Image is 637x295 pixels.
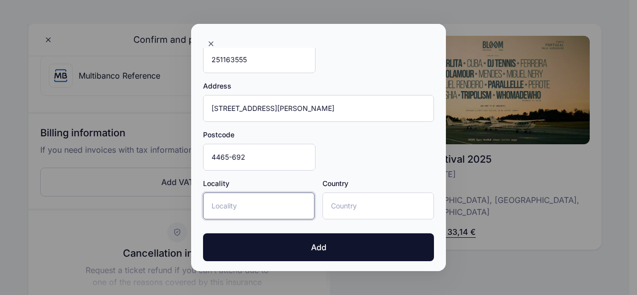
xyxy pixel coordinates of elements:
input: Locality [203,193,315,219]
input: Postcode [203,144,316,171]
span: Add [311,241,326,253]
label: Postcode [203,130,234,140]
button: Add [203,233,434,261]
input: Address [203,95,434,122]
input: VAT [203,46,316,73]
input: Country [322,193,434,219]
label: Locality [203,179,229,189]
label: Country [322,179,348,189]
label: Address [203,81,231,91]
